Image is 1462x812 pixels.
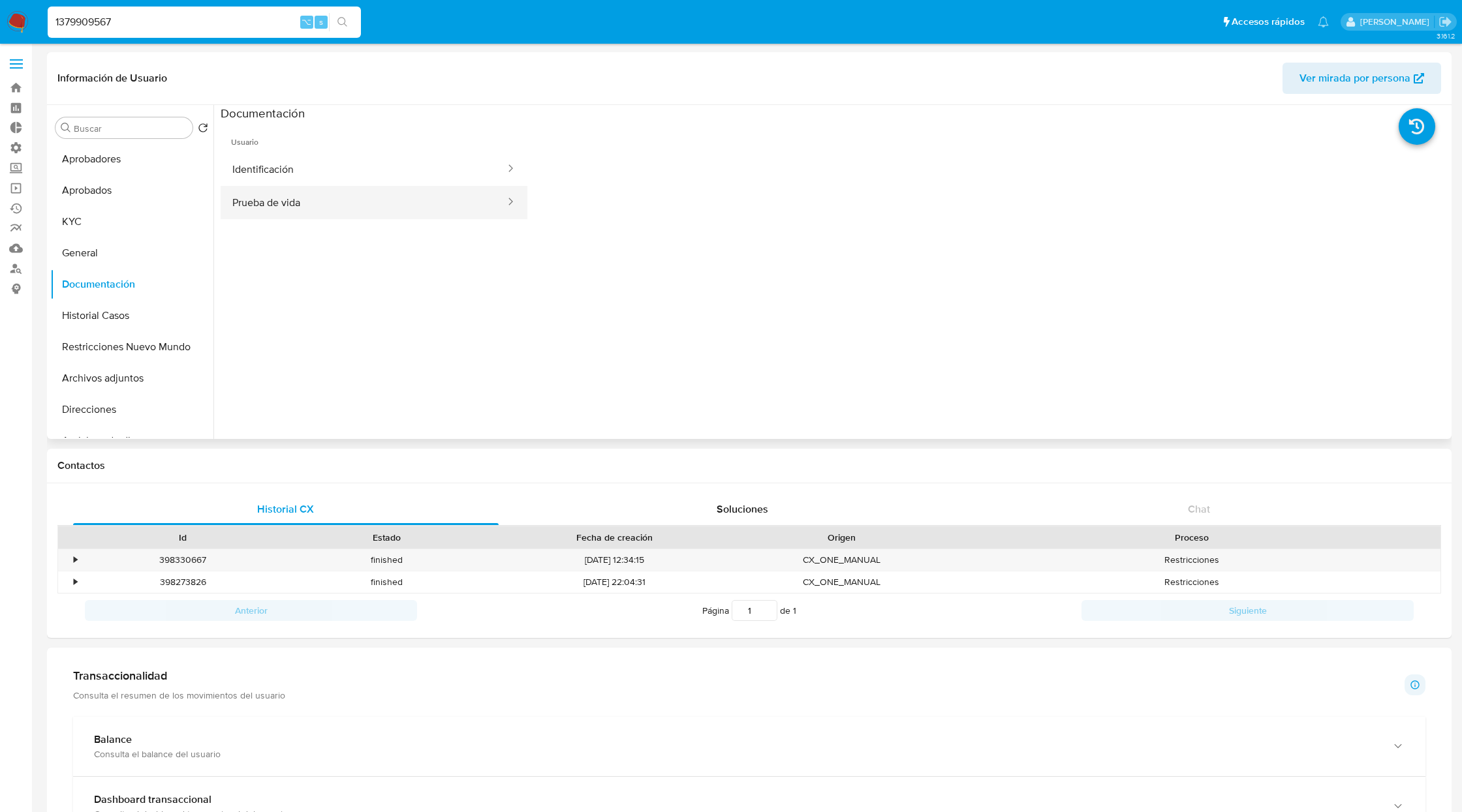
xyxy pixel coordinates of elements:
button: Volver al orden por defecto [198,123,208,137]
h1: Información de Usuario [57,72,167,85]
button: Buscar [61,123,71,133]
button: Ver mirada por persona [1283,63,1441,94]
div: • [74,576,77,588]
div: Origen [749,531,935,544]
div: Estado [294,531,480,544]
span: Página de [702,600,796,621]
input: Buscar usuario o caso... [48,14,361,31]
input: Buscar [74,123,187,134]
span: Soluciones [717,502,768,517]
a: Salir [1439,15,1452,29]
span: Ver mirada por persona [1299,63,1410,94]
div: Restricciones [944,549,1440,571]
button: Historial Casos [50,300,213,331]
div: • [74,554,77,566]
div: 398330667 [81,549,285,571]
button: Archivos adjuntos [50,363,213,394]
p: jessica.fukman@mercadolibre.com [1360,16,1434,28]
button: Anticipos de dinero [50,425,213,457]
button: Restricciones Nuevo Mundo [50,331,213,363]
div: [DATE] 12:34:15 [489,549,739,571]
span: 1 [793,604,796,617]
button: search-icon [329,13,356,31]
h1: Contactos [57,459,1441,472]
button: Siguiente [1081,600,1414,621]
div: 398273826 [81,571,285,593]
a: Notificaciones [1318,16,1329,27]
button: Aprobados [50,175,213,206]
button: Anterior [85,600,417,621]
span: s [319,16,323,28]
span: Historial CX [257,502,314,517]
div: CX_ONE_MANUAL [739,549,944,571]
div: finished [285,571,490,593]
div: [DATE] 22:04:31 [489,571,739,593]
span: Chat [1188,502,1210,517]
div: Restricciones [944,571,1440,593]
span: ⌥ [302,16,311,28]
button: Documentación [50,269,213,300]
div: CX_ONE_MANUAL [739,571,944,593]
span: Accesos rápidos [1232,15,1305,29]
div: Id [90,531,276,544]
div: finished [285,549,490,571]
button: Aprobadores [50,143,213,175]
div: Proceso [953,531,1431,544]
button: KYC [50,206,213,237]
div: Fecha de creación [498,531,730,544]
button: General [50,237,213,269]
button: Direcciones [50,394,213,425]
